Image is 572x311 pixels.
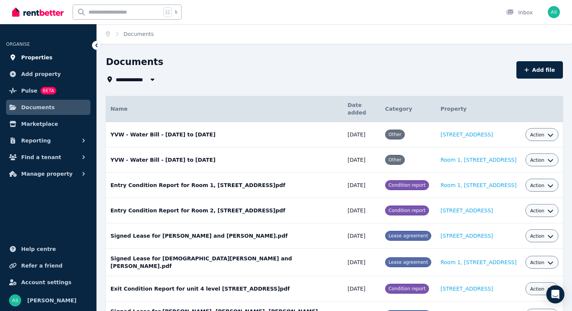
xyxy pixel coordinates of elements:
td: Entry Condition Report for Room 2, [STREET_ADDRESS]pdf [106,198,343,223]
td: Exit Condition Report for unit 4 level [STREET_ADDRESS]pdf [106,276,343,302]
a: Marketplace [6,116,90,132]
button: Find a tenant [6,150,90,165]
td: YVW - Water Bill - [DATE] to [DATE] [106,122,343,147]
span: Other [389,132,401,137]
a: Documents [6,100,90,115]
div: Open Intercom Messenger [546,285,564,303]
button: Manage property [6,166,90,181]
button: Action [530,260,553,266]
span: Condition report [389,286,426,291]
a: Refer a friend [6,258,90,273]
span: Lease agreement [389,233,428,238]
td: Signed Lease for [PERSON_NAME] and [PERSON_NAME].pdf [106,223,343,249]
span: Action [530,157,544,163]
a: Properties [6,50,90,65]
h1: Documents [106,56,163,68]
img: Abraham Samuel [9,294,21,306]
span: Properties [21,53,53,62]
span: Find a tenant [21,153,61,162]
td: [DATE] [343,223,381,249]
span: Documents [21,103,55,112]
span: ORGANISE [6,42,30,47]
button: Action [530,286,553,292]
td: YVW - Water Bill - [DATE] to [DATE] [106,147,343,173]
span: Condition report [389,208,426,213]
a: [STREET_ADDRESS] [440,132,493,138]
span: Action [530,208,544,214]
span: Action [530,183,544,189]
th: Category [381,96,436,122]
span: Reporting [21,136,51,145]
button: Action [530,157,553,163]
img: Abraham Samuel [548,6,560,18]
a: Room 1, [STREET_ADDRESS] [440,259,516,265]
span: Other [389,157,401,162]
button: Action [530,208,553,214]
span: Pulse [21,86,37,95]
span: Lease agreement [389,260,428,265]
a: PulseBETA [6,83,90,98]
nav: Breadcrumb [97,24,163,44]
button: Action [530,132,553,138]
button: Action [530,183,553,189]
td: [DATE] [343,122,381,147]
td: [DATE] [343,147,381,173]
span: Refer a friend [21,261,62,270]
td: [DATE] [343,249,381,276]
td: Entry Condition Report for Room 1, [STREET_ADDRESS]pdf [106,173,343,198]
span: [PERSON_NAME] [27,296,76,305]
span: Add property [21,70,61,79]
span: Help centre [21,244,56,254]
a: Room 1, [STREET_ADDRESS] [440,157,516,163]
button: Action [530,233,553,239]
a: Add property [6,67,90,82]
span: Action [530,286,544,292]
a: [STREET_ADDRESS] [440,233,493,239]
button: Add file [516,61,563,79]
span: Condition report [389,183,426,188]
td: [DATE] [343,276,381,302]
span: Account settings [21,278,71,287]
img: RentBetter [12,6,64,18]
span: Action [530,260,544,266]
a: Account settings [6,275,90,290]
td: Signed Lease for [DEMOGRAPHIC_DATA][PERSON_NAME] and [PERSON_NAME].pdf [106,249,343,276]
span: Marketplace [21,119,58,128]
span: Action [530,132,544,138]
td: [DATE] [343,198,381,223]
a: [STREET_ADDRESS] [440,286,493,292]
span: Name [110,106,127,112]
a: Help centre [6,241,90,257]
th: Property [436,96,521,122]
span: Action [530,233,544,239]
span: k [175,9,177,15]
a: Room 1, [STREET_ADDRESS] [440,182,516,188]
a: [STREET_ADDRESS] [440,207,493,214]
span: Manage property [21,169,73,178]
span: Documents [124,30,154,38]
button: Reporting [6,133,90,148]
th: Date added [343,96,381,122]
span: BETA [40,87,56,94]
td: [DATE] [343,173,381,198]
div: Inbox [506,9,533,16]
